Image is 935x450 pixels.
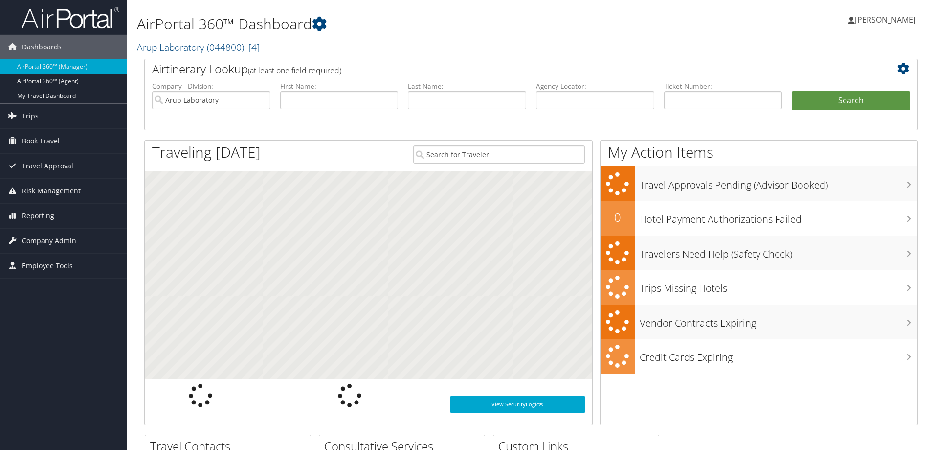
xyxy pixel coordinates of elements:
[413,145,585,164] input: Search for Traveler
[640,208,917,226] h3: Hotel Payment Authorizations Failed
[450,396,585,413] a: View SecurityLogic®
[22,6,119,29] img: airportal-logo.png
[536,81,654,91] label: Agency Locator:
[280,81,399,91] label: First Name:
[22,35,62,59] span: Dashboards
[601,166,917,201] a: Travel Approvals Pending (Advisor Booked)
[22,229,76,253] span: Company Admin
[848,5,925,34] a: [PERSON_NAME]
[22,129,60,153] span: Book Travel
[601,201,917,236] a: 0Hotel Payment Authorizations Failed
[207,41,244,54] span: ( 044800 )
[137,14,663,34] h1: AirPortal 360™ Dashboard
[601,339,917,374] a: Credit Cards Expiring
[601,236,917,270] a: Travelers Need Help (Safety Check)
[601,270,917,305] a: Trips Missing Hotels
[22,154,73,178] span: Travel Approval
[248,65,341,76] span: (at least one field required)
[855,14,915,25] span: [PERSON_NAME]
[640,346,917,364] h3: Credit Cards Expiring
[152,61,846,77] h2: Airtinerary Lookup
[792,91,910,111] button: Search
[152,81,270,91] label: Company - Division:
[244,41,260,54] span: , [ 4 ]
[601,142,917,163] h1: My Action Items
[22,179,81,203] span: Risk Management
[601,209,635,226] h2: 0
[640,173,917,192] h3: Travel Approvals Pending (Advisor Booked)
[22,204,54,228] span: Reporting
[408,81,526,91] label: Last Name:
[640,311,917,330] h3: Vendor Contracts Expiring
[22,104,39,128] span: Trips
[640,277,917,295] h3: Trips Missing Hotels
[664,81,782,91] label: Ticket Number:
[152,142,261,163] h1: Traveling [DATE]
[640,242,917,261] h3: Travelers Need Help (Safety Check)
[601,305,917,339] a: Vendor Contracts Expiring
[137,41,260,54] a: Arup Laboratory
[22,254,73,278] span: Employee Tools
